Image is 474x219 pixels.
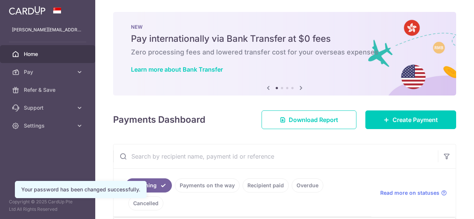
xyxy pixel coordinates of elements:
[380,189,439,197] span: Read more on statuses
[24,68,73,76] span: Pay
[393,115,438,124] span: Create Payment
[292,178,323,193] a: Overdue
[113,144,438,168] input: Search by recipient name, payment id or reference
[131,33,438,45] h5: Pay internationally via Bank Transfer at $0 fees
[175,178,240,193] a: Payments on the way
[289,115,338,124] span: Download Report
[24,50,73,58] span: Home
[131,24,438,30] p: NEW
[24,122,73,129] span: Settings
[12,26,83,34] p: [PERSON_NAME][EMAIL_ADDRESS][DOMAIN_NAME]
[21,186,140,193] div: Your password has been changed successfully.
[24,104,73,112] span: Support
[243,178,289,193] a: Recipient paid
[24,86,73,94] span: Refer & Save
[131,66,223,73] a: Learn more about Bank Transfer
[113,113,205,126] h4: Payments Dashboard
[380,189,447,197] a: Read more on statuses
[9,6,45,15] img: CardUp
[125,178,172,193] a: Upcoming
[262,110,356,129] a: Download Report
[113,12,456,96] img: Bank transfer banner
[128,196,163,210] a: Cancelled
[131,48,438,57] h6: Zero processing fees and lowered transfer cost for your overseas expenses
[365,110,456,129] a: Create Payment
